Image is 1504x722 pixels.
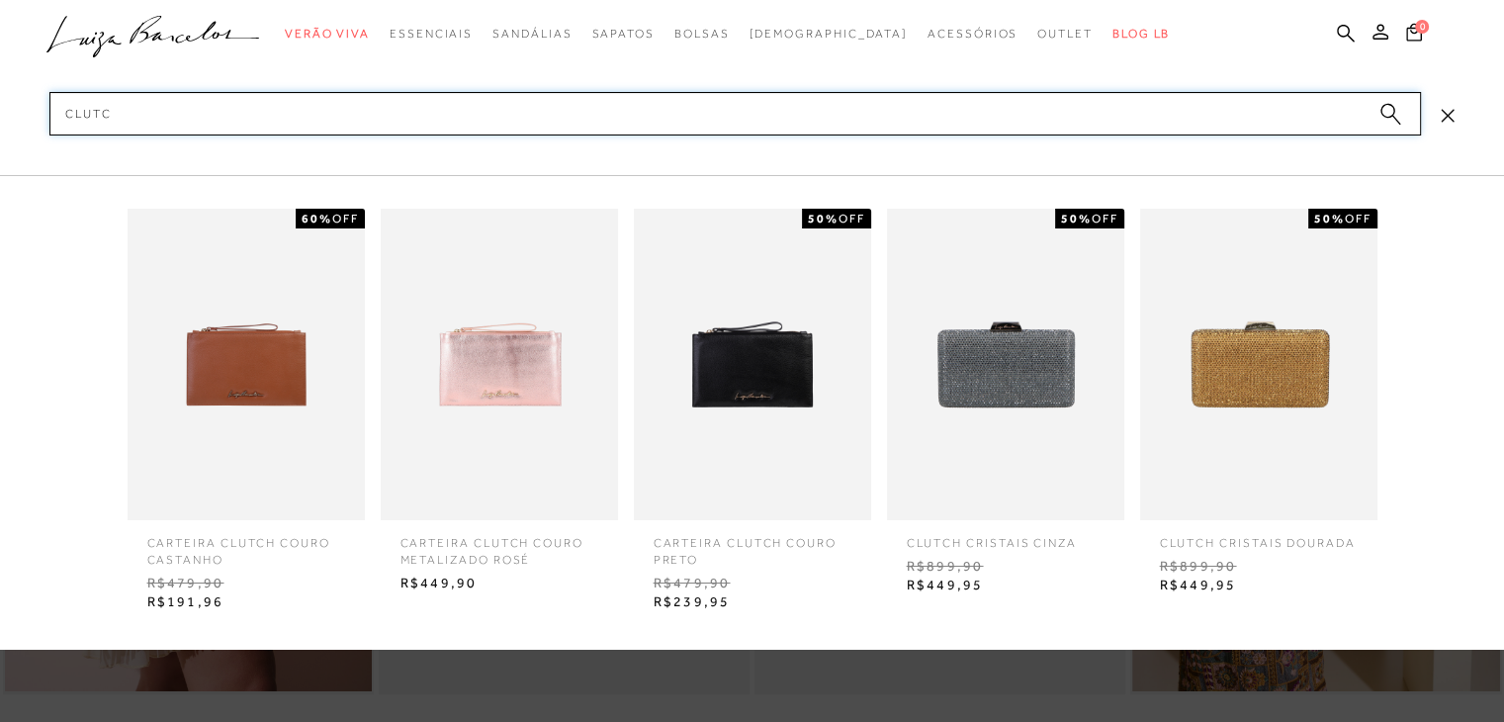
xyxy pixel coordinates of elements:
[1061,212,1092,226] strong: 50%
[386,569,613,598] span: R$449,90
[629,209,876,617] a: CARTEIRA CLUTCH COURO PRETO 50%OFF CARTEIRA CLUTCH COURO PRETO R$479,90 R$239,95
[1092,212,1118,226] span: OFF
[1400,22,1428,48] button: 0
[674,16,730,52] a: categoryNavScreenReaderText
[892,571,1119,600] span: R$449,95
[749,27,908,41] span: [DEMOGRAPHIC_DATA]
[674,27,730,41] span: Bolsas
[285,16,370,52] a: categoryNavScreenReaderText
[492,16,572,52] a: categoryNavScreenReaderText
[1415,20,1429,34] span: 0
[332,212,359,226] span: OFF
[591,27,654,41] span: Sapatos
[1145,552,1372,582] span: R$899,90
[285,27,370,41] span: Verão Viva
[133,520,360,569] span: CARTEIRA CLUTCH COURO CASTANHO
[639,569,866,598] span: R$479,90
[133,569,360,598] span: R$479,90
[381,209,618,520] img: CARTEIRA CLUTCH COURO METALIZADO ROSÉ
[1314,212,1345,226] strong: 50%
[928,16,1017,52] a: categoryNavScreenReaderText
[390,16,473,52] a: categoryNavScreenReaderText
[639,520,866,569] span: CARTEIRA CLUTCH COURO PRETO
[302,212,332,226] strong: 60%
[386,520,613,569] span: CARTEIRA CLUTCH COURO METALIZADO ROSÉ
[1345,212,1371,226] span: OFF
[492,27,572,41] span: Sandálias
[1037,16,1093,52] a: categoryNavScreenReaderText
[376,209,623,597] a: CARTEIRA CLUTCH COURO METALIZADO ROSÉ CARTEIRA CLUTCH COURO METALIZADO ROSÉ R$449,90
[1145,520,1372,552] span: CLUTCH CRISTAIS DOURADA
[639,587,866,617] span: R$239,95
[49,92,1421,135] input: Buscar.
[928,27,1017,41] span: Acessórios
[390,27,473,41] span: Essenciais
[133,587,360,617] span: R$191,96
[808,212,839,226] strong: 50%
[892,520,1119,552] span: CLUTCH CRISTAIS CINZA
[634,209,871,520] img: CARTEIRA CLUTCH COURO PRETO
[882,209,1129,600] a: CLUTCH CRISTAIS CINZA 50%OFF CLUTCH CRISTAIS CINZA R$899,90 R$449,95
[892,552,1119,582] span: R$899,90
[887,209,1124,520] img: CLUTCH CRISTAIS CINZA
[1135,209,1382,600] a: CLUTCH CRISTAIS DOURADA 50%OFF CLUTCH CRISTAIS DOURADA R$899,90 R$449,95
[1140,209,1377,520] img: CLUTCH CRISTAIS DOURADA
[123,209,370,617] a: CARTEIRA CLUTCH COURO CASTANHO 60%OFF CARTEIRA CLUTCH COURO CASTANHO R$479,90 R$191,96
[1112,16,1170,52] a: BLOG LB
[839,212,865,226] span: OFF
[1112,27,1170,41] span: BLOG LB
[1037,27,1093,41] span: Outlet
[591,16,654,52] a: categoryNavScreenReaderText
[749,16,908,52] a: noSubCategoriesText
[128,209,365,520] img: CARTEIRA CLUTCH COURO CASTANHO
[1145,571,1372,600] span: R$449,95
